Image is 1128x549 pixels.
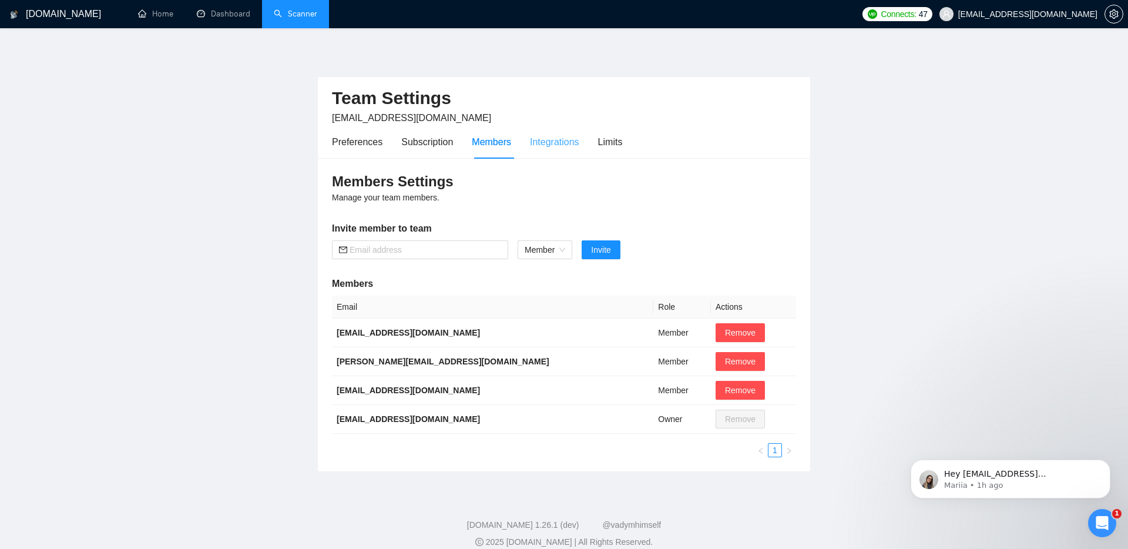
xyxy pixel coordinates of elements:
button: Remove [716,352,765,371]
img: logo [10,5,18,24]
button: setting [1104,5,1123,24]
span: 47 [919,8,928,21]
div: Integrations [530,135,579,149]
div: Members [472,135,511,149]
li: 1 [768,443,782,457]
a: homeHome [138,9,173,19]
button: Remove [716,381,765,400]
span: Connects: [881,8,916,21]
td: Member [653,347,711,376]
span: user [942,10,951,18]
b: [EMAIL_ADDRESS][DOMAIN_NAME] [337,328,480,337]
span: Member [525,241,565,259]
div: Subscription [401,135,453,149]
a: dashboardDashboard [197,9,250,19]
h2: Team Settings [332,86,796,111]
li: Previous Page [754,443,768,457]
a: searchScanner [274,9,317,19]
li: Next Page [782,443,796,457]
a: @vadymhimself [602,520,661,530]
img: upwork-logo.png [868,9,877,19]
h3: Members Settings [332,172,796,191]
span: setting [1105,9,1123,19]
a: [DOMAIN_NAME] 1.26.1 (dev) [467,520,579,530]
span: right [785,447,793,454]
span: copyright [475,538,484,546]
th: Actions [711,296,796,319]
div: 2025 [DOMAIN_NAME] | All Rights Reserved. [9,536,1119,548]
span: Remove [725,384,756,397]
b: [EMAIL_ADDRESS][DOMAIN_NAME] [337,386,480,395]
span: mail [339,246,347,254]
span: Invite [591,243,610,256]
button: Invite [582,240,620,259]
iframe: Intercom live chat [1088,509,1116,537]
span: left [757,447,764,454]
span: Manage your team members. [332,193,439,202]
span: [EMAIL_ADDRESS][DOMAIN_NAME] [332,113,491,123]
p: Message from Mariia, sent 1h ago [51,45,203,56]
b: [PERSON_NAME][EMAIL_ADDRESS][DOMAIN_NAME] [337,357,549,366]
iframe: Intercom notifications message [893,435,1128,517]
div: Preferences [332,135,382,149]
td: Member [653,376,711,405]
h5: Members [332,277,796,291]
th: Email [332,296,653,319]
div: Limits [598,135,623,149]
span: Remove [725,355,756,368]
button: left [754,443,768,457]
th: Role [653,296,711,319]
td: Member [653,319,711,347]
a: setting [1104,9,1123,19]
h5: Invite member to team [332,222,796,236]
button: Remove [716,323,765,342]
button: right [782,443,796,457]
span: Remove [725,326,756,339]
b: [EMAIL_ADDRESS][DOMAIN_NAME] [337,414,480,424]
a: 1 [768,444,781,457]
input: Email address [350,243,501,256]
span: 1 [1112,509,1122,518]
td: Owner [653,405,711,434]
span: Hey [EMAIL_ADDRESS][DOMAIN_NAME], Looks like your Upwork agency Dobreon ran out of connects. We r... [51,34,197,195]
